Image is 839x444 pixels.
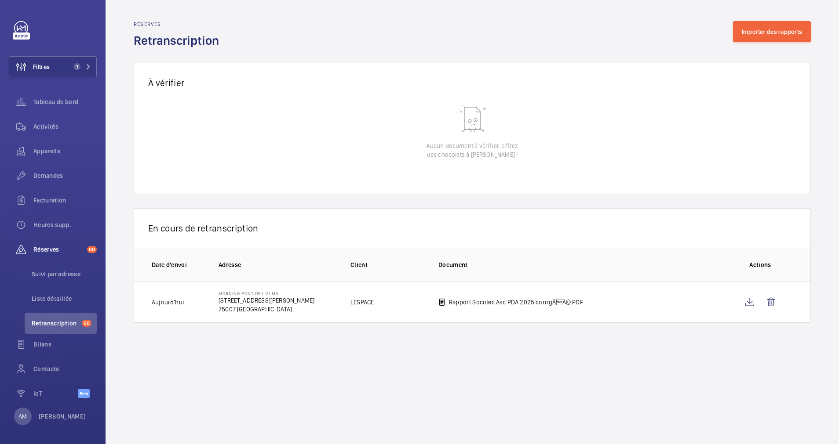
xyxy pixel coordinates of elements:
span: Activités [33,122,97,131]
span: Retranscription [32,319,78,328]
span: Bilans [33,340,97,349]
p: Rapport Socotec Asc PDA 2025 corrigÃÂ©.PDF [449,298,583,307]
span: Beta [78,389,90,398]
p: Actions [728,260,793,269]
p: [STREET_ADDRESS][PERSON_NAME] [219,296,314,305]
h2: Réserves [134,21,224,27]
span: Liste détaillée [32,294,97,303]
button: Importer des rapports [733,21,811,42]
span: Appareils [33,147,97,155]
p: [PERSON_NAME] [39,412,86,421]
p: LESPACE [350,298,374,307]
span: Contacts [33,365,97,373]
p: Date d'envoi [152,260,204,269]
span: Facturation [33,196,97,205]
p: Aucun document à vérifier, offrez des chocolats à [PERSON_NAME] ! [426,141,518,159]
p: Morning Pont de l'Alma [219,291,314,296]
span: 60 [82,320,91,327]
span: Réserves [33,245,84,254]
span: À vérifier [148,77,184,88]
p: AM [18,412,27,421]
p: Adresse [219,260,336,269]
span: 1 [73,63,80,70]
p: 75007 [GEOGRAPHIC_DATA] [219,305,314,314]
span: IoT [33,389,78,398]
span: Heures supp. [33,220,97,229]
p: Client [350,260,424,269]
p: Aujourd'hui [152,298,184,307]
span: Suivi par adresse [32,270,97,278]
h1: Retranscription [134,32,224,49]
span: Demandes [33,171,97,180]
p: Document [438,260,714,269]
span: 60 [87,246,97,253]
span: Filtres [33,62,50,71]
div: En cours de retranscription [134,208,811,248]
button: Filtres1 [9,56,97,77]
span: Tableau de bord [33,97,97,106]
